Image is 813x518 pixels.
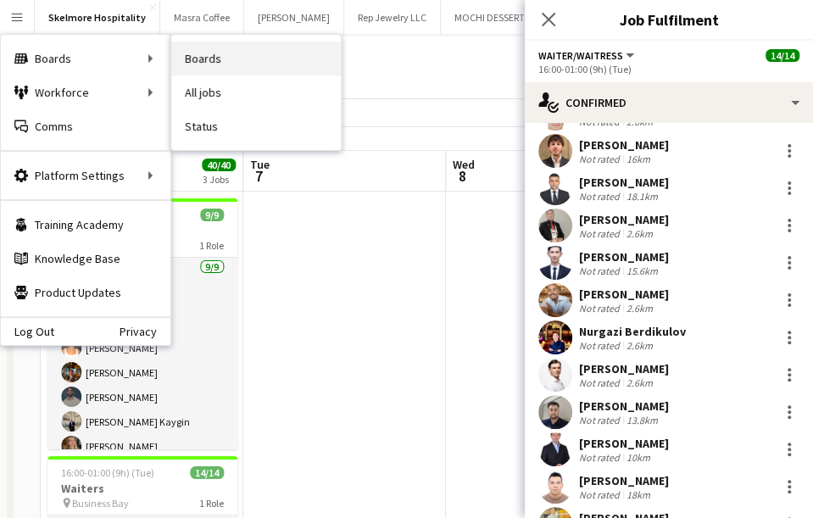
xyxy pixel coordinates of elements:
[248,166,270,186] span: 7
[538,63,799,75] div: 16:00-01:00 (9h) (Tue)
[579,175,669,190] div: [PERSON_NAME]
[579,361,669,376] div: [PERSON_NAME]
[1,208,170,242] a: Training Academy
[623,302,656,315] div: 2.6km
[579,227,623,240] div: Not rated
[525,8,813,31] h3: Job Fulfilment
[579,324,686,339] div: Nurgazi Berdikulov
[203,173,235,186] div: 3 Jobs
[623,227,656,240] div: 2.6km
[579,249,669,265] div: [PERSON_NAME]
[579,212,669,227] div: [PERSON_NAME]
[623,153,654,165] div: 16km
[47,481,237,496] h3: Waiters
[623,488,654,501] div: 18km
[61,466,154,479] span: 16:00-01:00 (9h) (Tue)
[579,287,669,302] div: [PERSON_NAME]
[120,325,170,338] a: Privacy
[623,451,654,464] div: 10km
[623,265,661,277] div: 15.6km
[1,242,170,276] a: Knowledge Base
[35,1,160,34] button: Skelmore Hospitality
[623,414,661,426] div: 13.8km
[579,398,669,414] div: [PERSON_NAME]
[579,473,669,488] div: [PERSON_NAME]
[1,325,54,338] a: Log Out
[579,488,623,501] div: Not rated
[579,265,623,277] div: Not rated
[579,153,623,165] div: Not rated
[190,466,224,479] span: 14/14
[579,339,623,352] div: Not rated
[1,42,170,75] div: Boards
[579,376,623,389] div: Not rated
[538,49,637,62] button: Waiter/Waitress
[1,276,170,309] a: Product Updates
[623,190,661,203] div: 18.1km
[623,376,656,389] div: 2.6km
[199,497,224,510] span: 1 Role
[171,109,341,143] a: Status
[579,302,623,315] div: Not rated
[579,451,623,464] div: Not rated
[72,497,129,510] span: Business Bay
[171,75,341,109] a: All jobs
[202,159,236,171] span: 40/40
[1,109,170,143] a: Comms
[250,157,270,172] span: Tue
[579,436,669,451] div: [PERSON_NAME]
[1,75,170,109] div: Workforce
[344,1,441,34] button: Rep Jewelry LLC
[199,239,224,252] span: 1 Role
[47,258,237,512] app-card-role: Bartender9/916:00-01:00 (9h)[PERSON_NAME][PERSON_NAME][PERSON_NAME][PERSON_NAME][PERSON_NAME][PER...
[579,190,623,203] div: Not rated
[171,42,341,75] a: Boards
[244,1,344,34] button: [PERSON_NAME]
[441,1,653,34] button: MOCHI DESSERTS CATERING SERVICES L.L.C
[453,157,475,172] span: Wed
[579,414,623,426] div: Not rated
[450,166,475,186] span: 8
[623,339,656,352] div: 2.6km
[1,159,170,192] div: Platform Settings
[766,49,799,62] span: 14/14
[200,209,224,221] span: 9/9
[525,82,813,123] div: Confirmed
[579,137,669,153] div: [PERSON_NAME]
[538,49,623,62] span: Waiter/Waitress
[160,1,244,34] button: Masra Coffee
